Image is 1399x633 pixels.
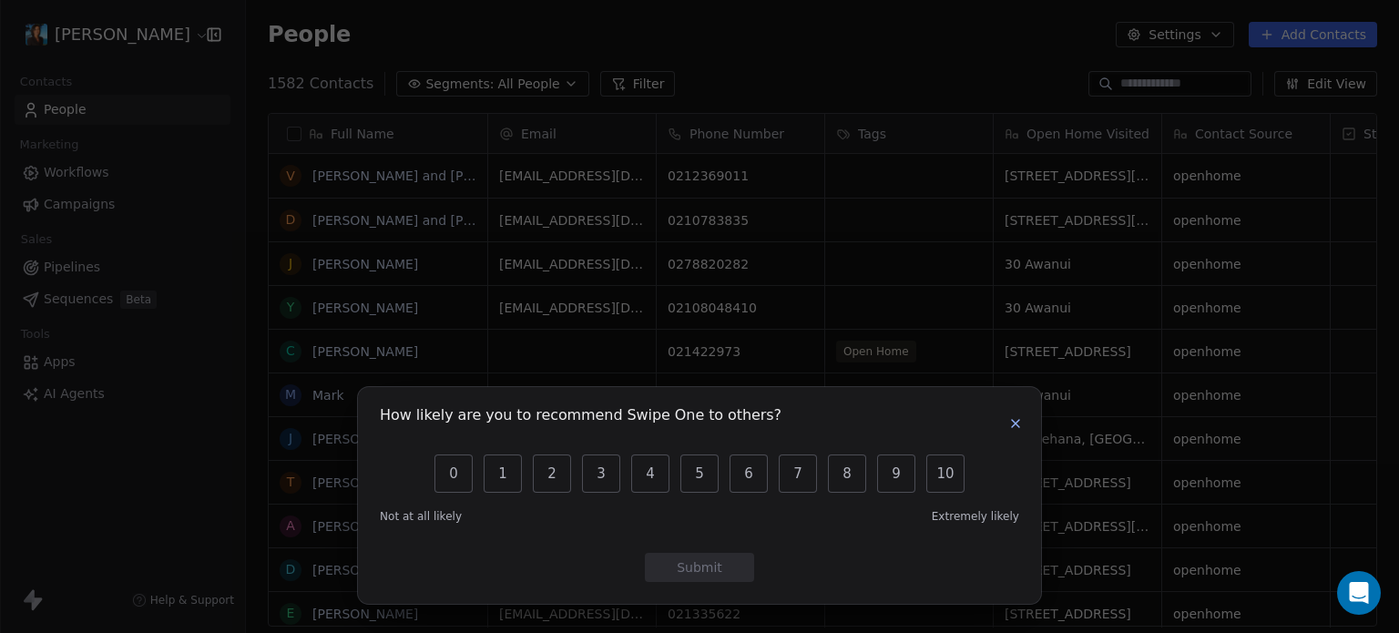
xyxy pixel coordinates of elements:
button: 1 [484,454,522,493]
button: 0 [434,454,473,493]
span: Extremely likely [932,509,1019,524]
button: 8 [828,454,866,493]
button: 2 [533,454,571,493]
button: 3 [582,454,620,493]
button: 5 [680,454,719,493]
button: 10 [926,454,965,493]
button: Submit [645,553,754,582]
button: 4 [631,454,669,493]
button: 7 [779,454,817,493]
h1: How likely are you to recommend Swipe One to others? [380,409,781,427]
button: 9 [877,454,915,493]
span: Not at all likely [380,509,462,524]
button: 6 [730,454,768,493]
